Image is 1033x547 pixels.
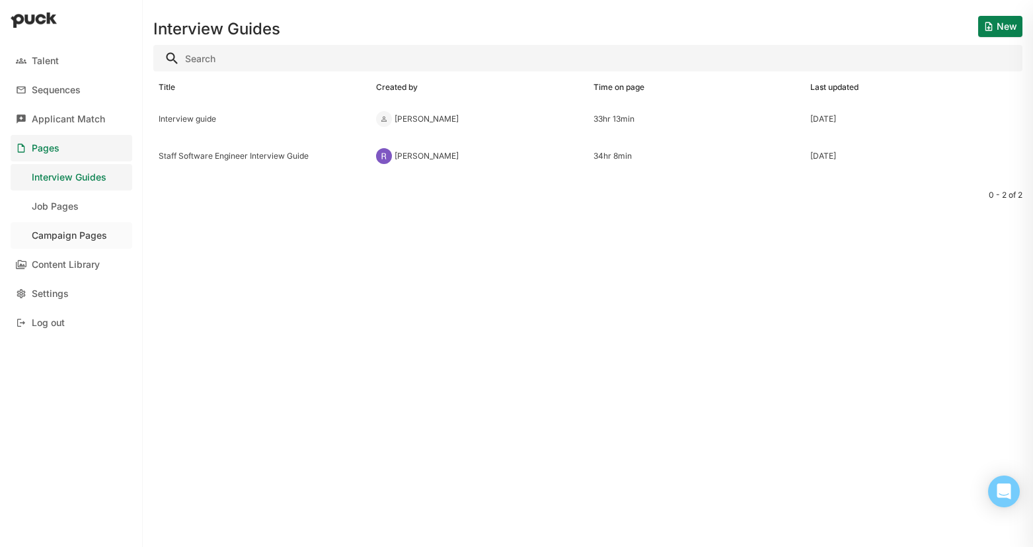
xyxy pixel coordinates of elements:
[11,251,132,278] a: Content Library
[32,143,59,154] div: Pages
[593,151,800,161] div: 34hr 8min
[11,77,132,103] a: Sequences
[810,151,836,161] div: [DATE]
[11,164,132,190] a: Interview Guides
[32,56,59,67] div: Talent
[32,259,100,271] div: Content Library
[11,193,132,220] a: Job Pages
[11,280,132,307] a: Settings
[32,201,79,212] div: Job Pages
[159,151,365,161] div: Staff Software Engineer Interview Guide
[32,85,81,96] div: Sequences
[32,114,105,125] div: Applicant Match
[810,83,859,92] div: Last updated
[32,172,106,183] div: Interview Guides
[159,83,175,92] div: Title
[395,151,459,161] div: [PERSON_NAME]
[810,114,836,124] div: [DATE]
[978,16,1022,37] button: New
[11,222,132,249] a: Campaign Pages
[153,45,1022,71] input: Search
[376,83,418,92] div: Created by
[32,288,69,300] div: Settings
[153,21,280,37] h1: Interview Guides
[32,230,107,241] div: Campaign Pages
[159,114,365,124] div: Interview guide
[11,48,132,74] a: Talent
[11,135,132,161] a: Pages
[988,476,1020,507] div: Open Intercom Messenger
[593,114,800,124] div: 33hr 13min
[11,106,132,132] a: Applicant Match
[153,190,1022,200] div: 0 - 2 of 2
[32,317,65,329] div: Log out
[395,114,459,124] div: [PERSON_NAME]
[593,83,644,92] div: Time on page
